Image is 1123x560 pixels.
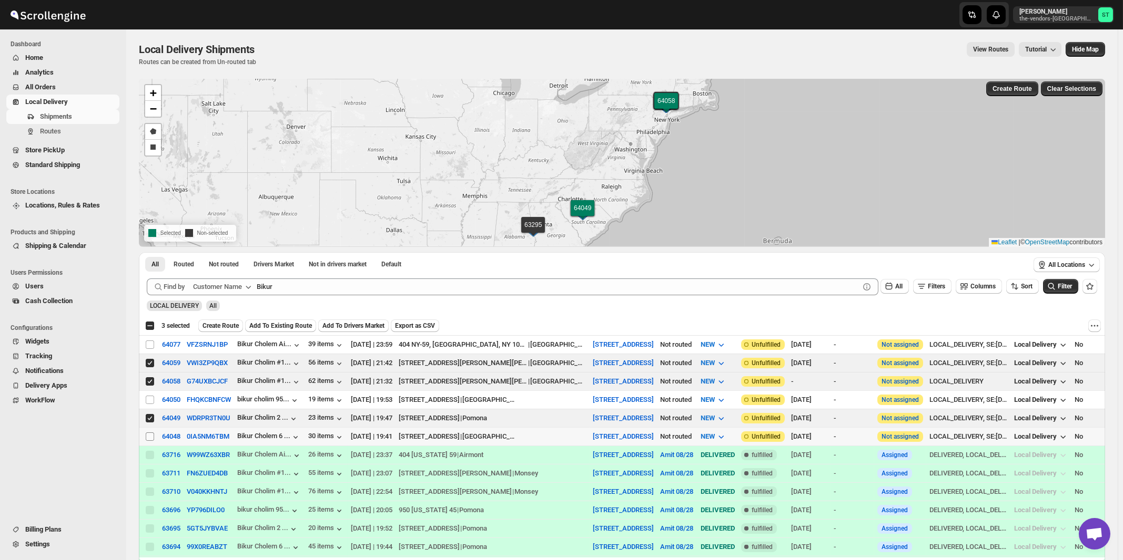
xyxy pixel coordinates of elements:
[1079,518,1110,549] a: Open chat
[185,227,228,240] p: Non-selected
[308,358,345,369] button: 56 items
[1014,396,1057,403] span: Local Delivery
[660,339,694,350] div: Not routed
[1025,238,1070,246] a: OpenStreetMap
[834,339,871,350] div: -
[6,349,119,364] button: Tracking
[308,505,345,516] button: 25 items
[237,487,291,495] div: Bikur Cholim #1...
[1014,340,1057,348] span: Local Delivery
[834,358,871,368] div: -
[237,450,291,458] div: Bikur Cholem Ai...
[882,543,908,551] button: Assigned
[929,376,1008,387] div: LOCAL_DELIVERY
[1041,81,1102,96] button: Clear Selections
[162,359,180,367] div: 64059
[162,469,180,477] button: 63711
[660,524,693,532] button: Amit 08/28
[6,522,119,537] button: Billing Plans
[399,376,528,387] div: [STREET_ADDRESS][PERSON_NAME][PERSON_NAME]
[1006,279,1039,294] button: Sort
[237,542,301,553] button: Bikur Cholem 6 ...
[162,432,180,440] button: 64048
[791,358,827,368] div: [DATE]
[882,433,919,440] button: Not assigned
[249,322,312,330] span: Add To Existing Route
[25,352,52,360] span: Tracking
[660,395,694,405] div: Not routed
[247,257,300,272] button: Claimable
[318,319,389,332] button: Add To Drivers Market
[593,543,654,551] button: [STREET_ADDRESS]
[701,340,715,348] span: NEW
[351,358,392,368] div: [DATE] | 21:42
[25,54,43,61] span: Home
[391,319,439,332] button: Export as CSV
[6,364,119,378] button: Notifications
[593,469,654,477] button: [STREET_ADDRESS]
[187,359,228,367] button: VWI3ZP9QBX
[308,395,345,406] button: 19 items
[150,302,199,309] span: LOCAL DELIVERY
[929,395,1008,405] div: LOCAL_DELIVERY, SE:[DATE]
[593,524,654,532] button: [STREET_ADDRESS]
[237,358,291,366] div: Bikur Cholim #1...
[992,238,1017,246] a: Leaflet
[660,358,694,368] div: Not routed
[187,278,260,295] button: Customer Name
[25,396,55,404] span: WorkFlow
[593,451,654,459] button: [STREET_ADDRESS]
[25,282,44,290] span: Users
[203,322,239,330] span: Create Route
[660,413,694,423] div: Not routed
[237,413,288,421] div: Bikur Cholim 2 ...
[162,377,180,385] button: 64058
[193,282,242,292] div: Customer Name
[659,100,674,112] img: Marker
[752,340,781,349] span: Unfulfilled
[399,395,460,405] div: [STREET_ADDRESS]
[1048,261,1085,269] span: All Locations
[145,85,161,101] a: Zoom in
[148,227,181,240] p: Selected
[530,358,586,368] div: [GEOGRAPHIC_DATA]
[167,257,200,272] button: Routed
[834,395,871,405] div: -
[1102,12,1109,18] text: ST
[399,395,586,405] div: |
[1008,373,1075,390] button: Local Delivery
[25,381,67,389] span: Delivery Apps
[659,101,674,113] img: Marker
[162,488,180,495] button: 63710
[929,339,1008,350] div: LOCAL_DELIVERY, SE:[DATE]
[1066,42,1105,57] button: Map action label
[6,50,119,65] button: Home
[1058,283,1072,290] span: Filter
[237,505,289,513] div: bikur cholim 95...
[1008,391,1075,408] button: Local Delivery
[967,42,1015,57] button: view route
[237,469,291,476] div: Bikur Cholim #1...
[145,140,161,155] a: Draw a rectangle
[11,188,121,196] span: Store Locations
[40,127,61,135] span: Routes
[1019,42,1061,57] button: Tutorial
[593,396,654,403] button: [STREET_ADDRESS]
[187,340,228,348] button: VFZSRNJ1BP
[593,432,654,440] button: [STREET_ADDRESS]
[6,80,119,95] button: All Orders
[694,336,733,353] button: NEW
[25,68,54,76] span: Analytics
[660,543,693,551] button: Amit 08/28
[308,524,345,534] div: 20 items
[989,238,1105,247] div: © contributors
[593,340,654,348] button: [STREET_ADDRESS]
[1008,410,1075,427] button: Local Delivery
[882,359,919,367] button: Not assigned
[25,242,86,250] span: Shipping & Calendar
[245,319,316,332] button: Add To Existing Route
[929,358,1008,368] div: LOCAL_DELIVERY, SE:[DATE]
